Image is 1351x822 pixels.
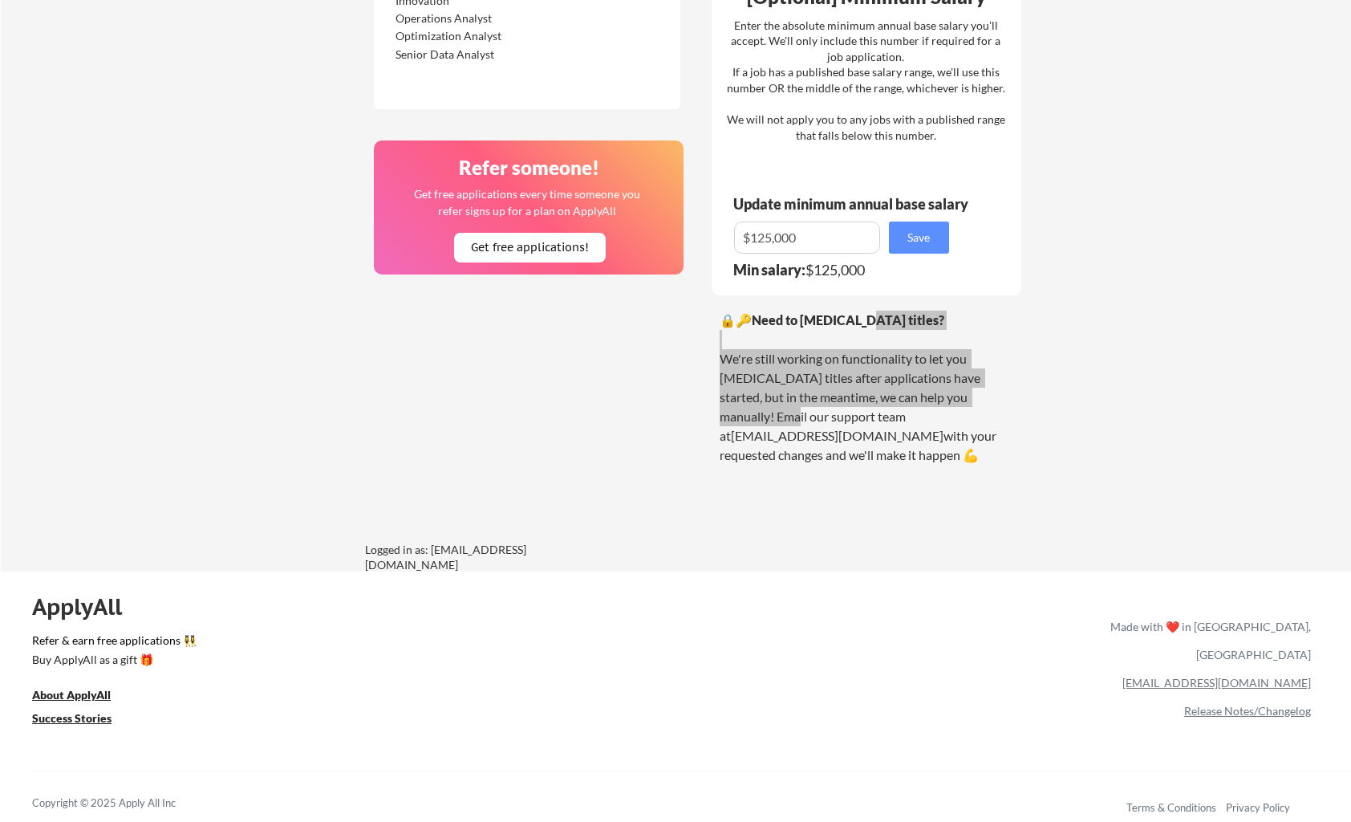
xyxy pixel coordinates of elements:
a: Release Notes/Changelog [1184,704,1311,718]
a: About ApplyAll [32,687,133,707]
a: Privacy Policy [1226,801,1290,814]
u: Success Stories [32,711,112,725]
div: Buy ApplyAll as a gift 🎁 [32,654,193,665]
div: Get free applications every time someone you refer signs up for a plan on ApplyAll [413,185,642,219]
a: Buy ApplyAll as a gift 🎁 [32,652,193,672]
strong: Min salary: [733,261,805,279]
div: 🔒🔑 We're still working on functionality to let you [MEDICAL_DATA] titles after applications have ... [720,311,1013,465]
a: Refer & earn free applications 👯‍♀️ [32,635,775,652]
u: About ApplyAll [32,688,111,702]
div: Copyright © 2025 Apply All Inc [32,796,217,812]
div: Made with ❤️ in [GEOGRAPHIC_DATA], [GEOGRAPHIC_DATA] [1104,612,1311,669]
div: Operations Analyst [396,10,565,26]
div: Logged in as: [EMAIL_ADDRESS][DOMAIN_NAME] [365,542,606,573]
a: Terms & Conditions [1126,801,1216,814]
div: Refer someone! [380,158,679,177]
div: Enter the absolute minimum annual base salary you'll accept. We'll only include this number if re... [727,18,1005,144]
input: E.g. $100,000 [734,222,880,254]
div: ApplyAll [32,593,140,621]
a: Success Stories [32,710,133,730]
a: [EMAIL_ADDRESS][DOMAIN_NAME] [1122,676,1311,690]
button: Save [889,222,949,254]
div: Optimization Analyst [396,28,565,44]
div: Senior Data Analyst [396,47,565,63]
a: [EMAIL_ADDRESS][DOMAIN_NAME] [731,428,943,443]
strong: Need to [MEDICAL_DATA] titles? [752,312,944,328]
div: Update minimum annual base salary [733,197,974,211]
button: Get free applications! [454,233,606,262]
div: $125,000 [733,262,959,277]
